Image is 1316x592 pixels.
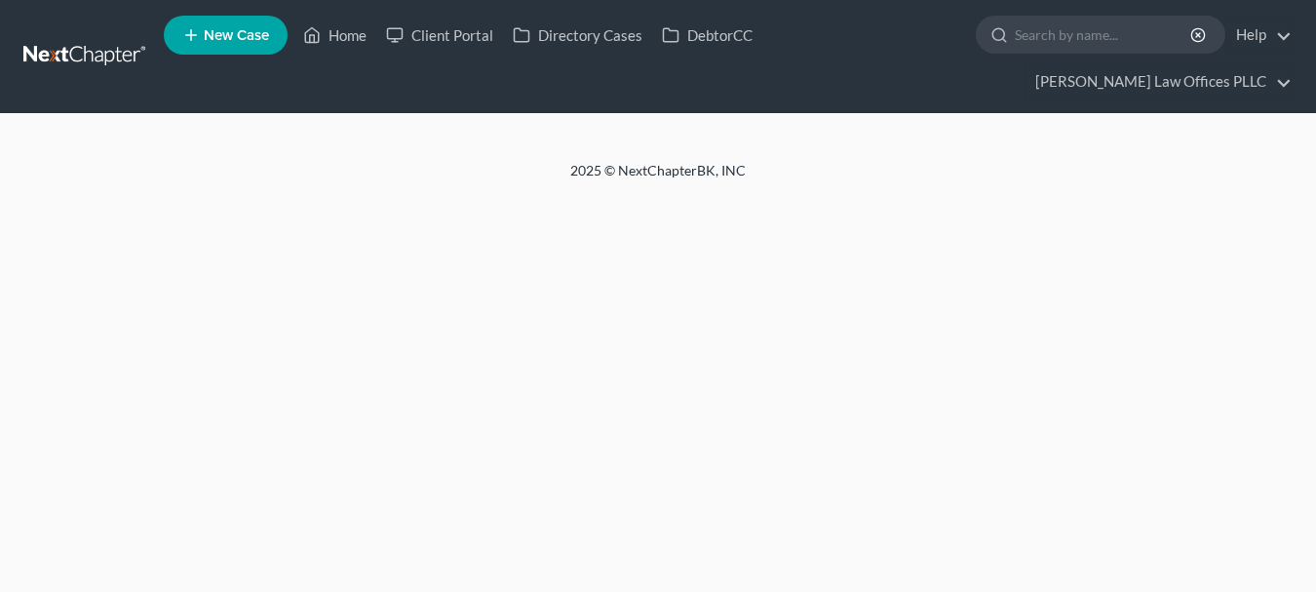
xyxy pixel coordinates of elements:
span: New Case [204,28,269,43]
a: Home [293,18,376,53]
a: Directory Cases [503,18,652,53]
input: Search by name... [1015,17,1193,53]
a: Help [1226,18,1292,53]
div: 2025 © NextChapterBK, INC [102,161,1214,196]
a: Client Portal [376,18,503,53]
a: DebtorCC [652,18,762,53]
a: [PERSON_NAME] Law Offices PLLC [1026,64,1292,99]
